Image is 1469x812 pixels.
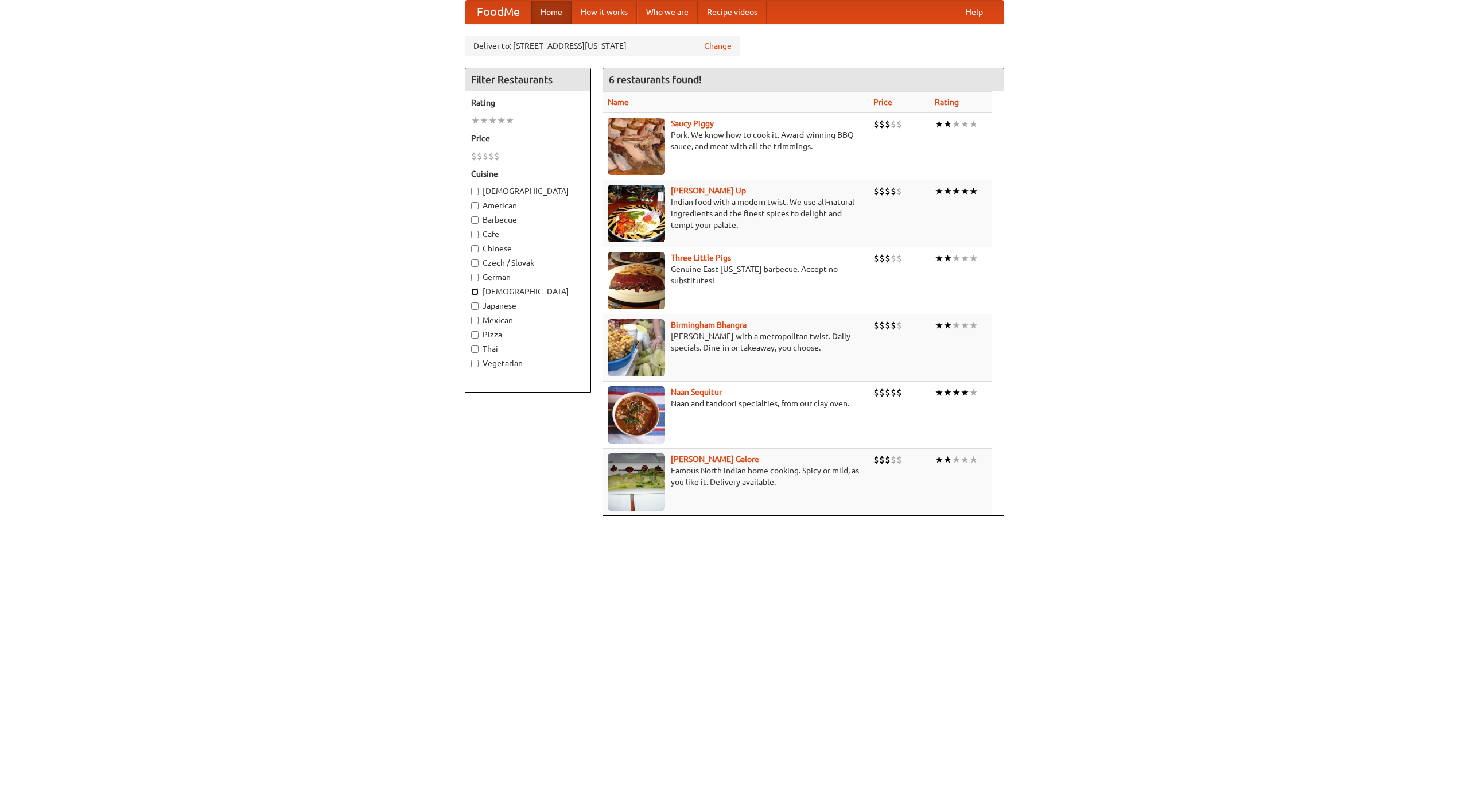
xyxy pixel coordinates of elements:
[885,185,891,197] li: $
[471,343,585,355] label: Thai
[471,188,479,195] input: [DEMOGRAPHIC_DATA]
[488,150,494,162] li: $
[952,185,961,197] li: ★
[471,259,479,267] input: Czech / Slovak
[471,345,479,353] input: Thai
[465,1,531,24] a: FoodMe
[471,286,585,297] label: [DEMOGRAPHIC_DATA]
[671,119,714,128] a: Saucy Piggy
[873,252,879,265] li: $
[969,386,978,399] li: ★
[952,319,961,332] li: ★
[471,216,479,224] input: Barbecue
[608,453,665,511] img: currygalore.jpg
[961,319,969,332] li: ★
[488,114,497,127] li: ★
[873,319,879,332] li: $
[608,465,864,488] p: Famous North Indian home cooking. Spicy or mild, as you like it. Delivery available.
[885,252,891,265] li: $
[608,331,864,353] p: [PERSON_NAME] with a metropolitan twist. Daily specials. Dine-in or takeaway, you choose.
[935,453,943,466] li: ★
[961,386,969,399] li: ★
[698,1,767,24] a: Recipe videos
[572,1,637,24] a: How it works
[943,185,952,197] li: ★
[465,68,590,91] h4: Filter Restaurants
[896,185,902,197] li: $
[471,331,479,339] input: Pizza
[471,150,477,162] li: $
[891,386,896,399] li: $
[471,245,479,252] input: Chinese
[471,202,479,209] input: American
[879,118,885,130] li: $
[471,314,585,326] label: Mexican
[471,114,480,127] li: ★
[608,263,864,286] p: Genuine East [US_STATE] barbecue. Accept no substitutes!
[879,185,885,197] li: $
[952,118,961,130] li: ★
[896,386,902,399] li: $
[471,300,585,312] label: Japanese
[471,97,585,108] h5: Rating
[961,185,969,197] li: ★
[935,98,959,107] a: Rating
[608,319,665,376] img: bhangra.jpg
[891,453,896,466] li: $
[969,453,978,466] li: ★
[477,150,483,162] li: $
[494,150,500,162] li: $
[891,185,896,197] li: $
[873,118,879,130] li: $
[608,118,665,175] img: saucy.jpg
[471,168,585,180] h5: Cuisine
[671,186,746,195] a: [PERSON_NAME] Up
[943,386,952,399] li: ★
[879,252,885,265] li: $
[943,252,952,265] li: ★
[608,398,864,409] p: Naan and tandoori specialties, from our clay oven.
[608,386,665,444] img: naansequitur.jpg
[608,252,665,309] img: littlepigs.jpg
[671,320,747,329] b: Birmingham Bhangra
[935,185,943,197] li: ★
[608,98,629,107] a: Name
[471,185,585,197] label: [DEMOGRAPHIC_DATA]
[885,319,891,332] li: $
[961,453,969,466] li: ★
[471,133,585,144] h5: Price
[873,98,892,107] a: Price
[935,118,943,130] li: ★
[671,454,759,464] a: [PERSON_NAME] Galore
[608,185,665,242] img: curryup.jpg
[891,118,896,130] li: $
[969,319,978,332] li: ★
[471,288,479,296] input: [DEMOGRAPHIC_DATA]
[879,386,885,399] li: $
[873,453,879,466] li: $
[879,319,885,332] li: $
[471,274,479,281] input: German
[896,319,902,332] li: $
[531,1,572,24] a: Home
[896,252,902,265] li: $
[896,118,902,130] li: $
[891,252,896,265] li: $
[471,231,479,238] input: Cafe
[471,200,585,211] label: American
[879,453,885,466] li: $
[471,257,585,269] label: Czech / Slovak
[935,252,943,265] li: ★
[671,387,722,397] a: Naan Sequitur
[671,253,731,262] a: Three Little Pigs
[471,302,479,310] input: Japanese
[465,36,740,56] div: Deliver to: [STREET_ADDRESS][US_STATE]
[637,1,698,24] a: Who we are
[471,360,479,367] input: Vegetarian
[471,271,585,283] label: German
